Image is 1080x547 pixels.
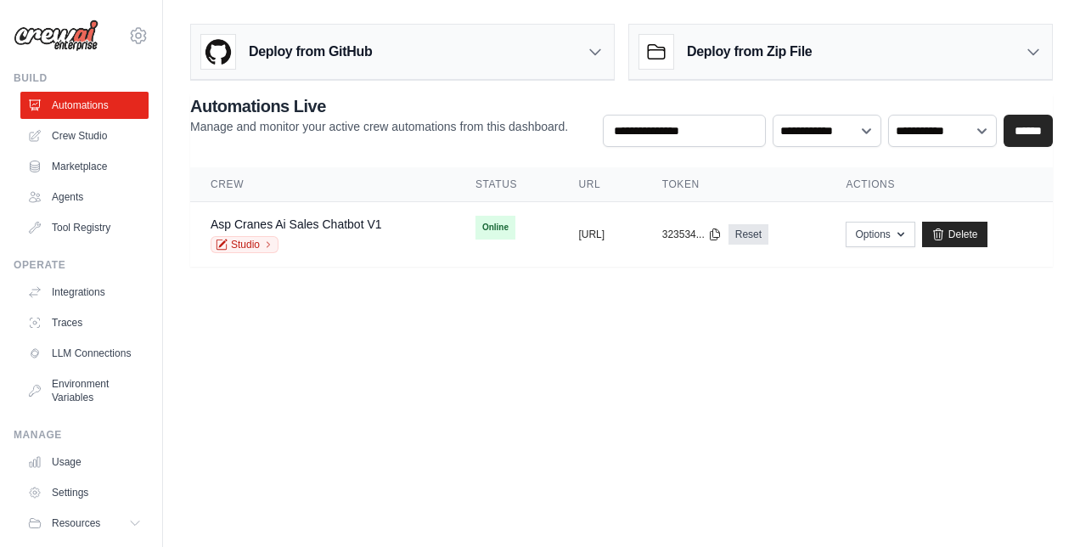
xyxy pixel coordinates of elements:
[14,71,149,85] div: Build
[14,20,98,52] img: Logo
[20,153,149,180] a: Marketplace
[846,222,914,247] button: Options
[20,122,149,149] a: Crew Studio
[687,42,812,62] h3: Deploy from Zip File
[662,228,722,241] button: 323534...
[20,279,149,306] a: Integrations
[20,370,149,411] a: Environment Variables
[211,236,278,253] a: Studio
[190,94,568,118] h2: Automations Live
[825,167,1053,202] th: Actions
[52,516,100,530] span: Resources
[558,167,641,202] th: URL
[14,258,149,272] div: Operate
[20,183,149,211] a: Agents
[249,42,372,62] h3: Deploy from GitHub
[922,222,987,247] a: Delete
[475,216,515,240] span: Online
[20,214,149,241] a: Tool Registry
[20,479,149,506] a: Settings
[201,35,235,69] img: GitHub Logo
[14,428,149,442] div: Manage
[20,309,149,336] a: Traces
[20,448,149,476] a: Usage
[211,217,382,231] a: Asp Cranes Ai Sales Chatbot V1
[190,118,568,135] p: Manage and monitor your active crew automations from this dashboard.
[455,167,558,202] th: Status
[642,167,826,202] th: Token
[728,224,768,245] a: Reset
[190,167,455,202] th: Crew
[20,510,149,537] button: Resources
[20,340,149,367] a: LLM Connections
[20,92,149,119] a: Automations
